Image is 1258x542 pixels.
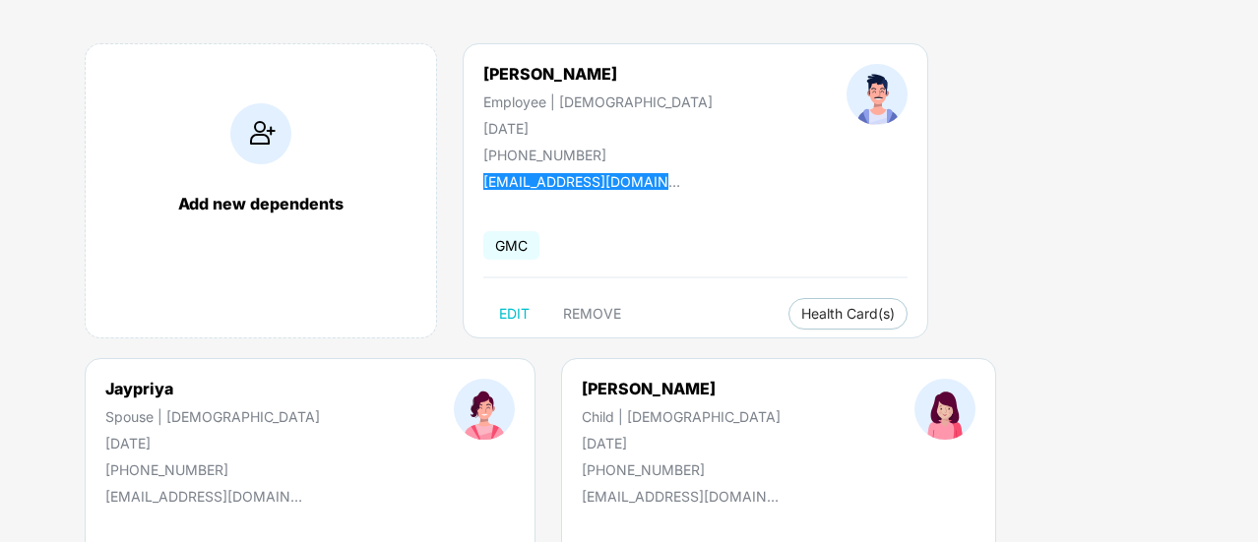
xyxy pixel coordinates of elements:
[483,147,713,163] div: [PHONE_NUMBER]
[547,298,637,330] button: REMOVE
[230,103,291,164] img: addIcon
[801,309,895,319] span: Health Card(s)
[483,64,713,84] div: [PERSON_NAME]
[582,408,781,425] div: Child | [DEMOGRAPHIC_DATA]
[105,379,320,398] div: Jaypriya
[582,435,781,452] div: [DATE]
[483,173,680,190] div: [EMAIL_ADDRESS][DOMAIN_NAME]
[105,435,320,452] div: [DATE]
[563,306,621,322] span: REMOVE
[454,379,515,440] img: profileImage
[847,64,908,125] img: profileImage
[105,194,416,213] div: Add new dependents
[483,93,713,110] div: Employee | [DEMOGRAPHIC_DATA]
[582,488,779,505] div: [EMAIL_ADDRESS][DOMAIN_NAME]
[105,488,302,505] div: [EMAIL_ADDRESS][DOMAIN_NAME]
[483,120,713,137] div: [DATE]
[483,298,545,330] button: EDIT
[582,379,781,398] div: [PERSON_NAME]
[483,231,539,260] span: GMC
[499,306,530,322] span: EDIT
[105,461,320,478] div: [PHONE_NUMBER]
[914,379,975,440] img: profileImage
[582,461,781,478] div: [PHONE_NUMBER]
[105,408,320,425] div: Spouse | [DEMOGRAPHIC_DATA]
[788,298,908,330] button: Health Card(s)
